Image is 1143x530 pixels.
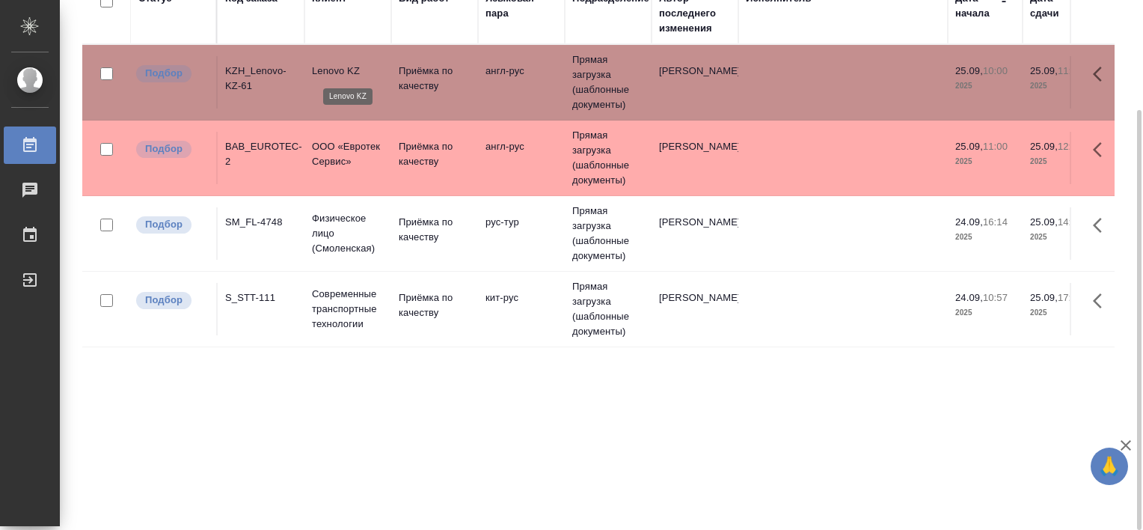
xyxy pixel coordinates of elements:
p: Подбор [145,217,183,232]
td: англ-рус [478,56,565,109]
p: 25.09, [1030,141,1058,152]
div: Можно подбирать исполнителей [135,290,209,311]
button: 🙏 [1091,448,1128,485]
div: SM_FL-4748 [225,215,297,230]
span: 🙏 [1097,451,1122,482]
p: 14:00 [1058,216,1082,228]
p: 2025 [955,305,1015,320]
p: 11:00 [1058,65,1082,76]
button: Здесь прячутся важные кнопки [1084,56,1120,92]
p: 24.09, [955,216,983,228]
p: 25.09, [955,141,983,152]
td: [PERSON_NAME] [652,283,738,335]
p: 25.09, [1030,216,1058,228]
div: S_STT-111 [225,290,297,305]
td: рус-тур [478,207,565,260]
p: 2025 [1030,154,1090,169]
td: Прямая загрузка (шаблонные документы) [565,272,652,347]
p: Подбор [145,293,183,308]
p: 17:00 [1058,292,1082,303]
p: 24.09, [955,292,983,303]
button: Здесь прячутся важные кнопки [1084,132,1120,168]
p: 25.09, [1030,65,1058,76]
td: [PERSON_NAME] [652,132,738,184]
p: Приёмка по качеству [399,290,471,320]
p: 11:00 [983,141,1008,152]
p: Приёмка по качеству [399,139,471,169]
td: Прямая загрузка (шаблонные документы) [565,45,652,120]
td: Прямая загрузка (шаблонные документы) [565,196,652,271]
button: Здесь прячутся важные кнопки [1084,283,1120,319]
p: 2025 [955,79,1015,94]
p: 16:14 [983,216,1008,228]
p: 10:57 [983,292,1008,303]
button: Здесь прячутся важные кнопки [1084,207,1120,243]
p: Физическое лицо (Смоленская) [312,211,384,256]
p: 12:00 [1058,141,1082,152]
p: 2025 [1030,79,1090,94]
p: 10:00 [983,65,1008,76]
p: Приёмка по качеству [399,215,471,245]
div: Можно подбирать исполнителей [135,64,209,84]
p: 25.09, [955,65,983,76]
p: 2025 [1030,230,1090,245]
td: Прямая загрузка (шаблонные документы) [565,121,652,195]
td: кит-рус [478,283,565,335]
p: 2025 [1030,305,1090,320]
p: Подбор [145,141,183,156]
p: Lenovo KZ [312,64,384,79]
td: [PERSON_NAME] [652,56,738,109]
div: Можно подбирать исполнителей [135,139,209,159]
p: 25.09, [1030,292,1058,303]
p: 2025 [955,154,1015,169]
td: [PERSON_NAME] [652,207,738,260]
p: 2025 [955,230,1015,245]
p: Подбор [145,66,183,81]
p: Приёмка по качеству [399,64,471,94]
div: BAB_EUROTEC-2 [225,139,297,169]
p: ООО «Евротек Сервис» [312,139,384,169]
div: KZH_Lenovo-KZ-61 [225,64,297,94]
p: Современные транспортные технологии [312,287,384,332]
div: Можно подбирать исполнителей [135,215,209,235]
td: англ-рус [478,132,565,184]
